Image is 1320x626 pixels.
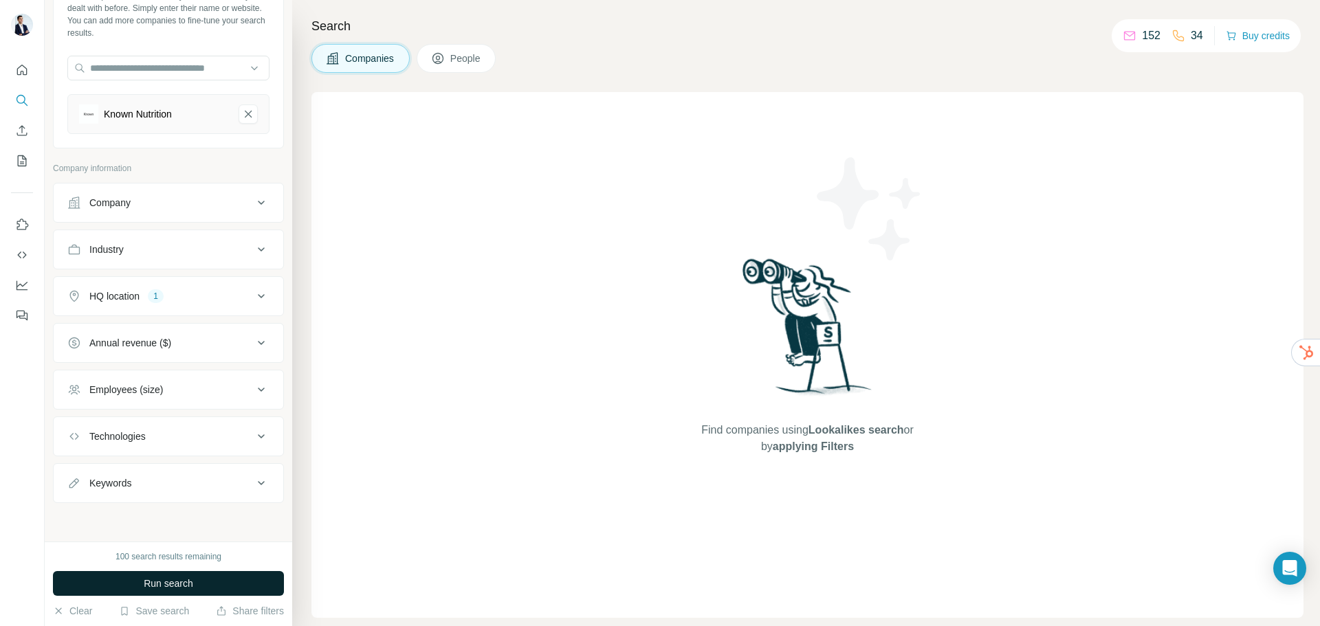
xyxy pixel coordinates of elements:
img: Surfe Illustration - Woman searching with binoculars [736,255,879,408]
span: Lookalikes search [808,424,904,436]
span: applying Filters [773,440,854,452]
button: HQ location1 [54,280,283,313]
div: Company [89,196,131,210]
div: Keywords [89,476,131,490]
img: Known Nutrition-logo [79,104,98,124]
button: Share filters [216,604,284,618]
button: Known Nutrition-remove-button [239,104,258,124]
div: Industry [89,243,124,256]
button: My lists [11,148,33,173]
span: People [450,52,482,65]
img: Surfe Illustration - Stars [808,147,932,271]
button: Company [54,186,283,219]
p: Company information [53,162,284,175]
div: 1 [148,290,164,302]
button: Keywords [54,467,283,500]
span: Companies [345,52,395,65]
button: Annual revenue ($) [54,326,283,359]
button: Quick start [11,58,33,82]
button: Use Surfe API [11,243,33,267]
h4: Search [311,16,1303,36]
p: 34 [1191,27,1203,44]
span: Run search [144,577,193,590]
span: Find companies using or by [697,422,917,455]
div: Technologies [89,429,146,443]
div: Known Nutrition [104,107,172,121]
button: Buy credits [1226,26,1290,45]
button: Search [11,88,33,113]
button: Run search [53,571,284,596]
button: Save search [119,604,189,618]
p: 152 [1142,27,1160,44]
button: Industry [54,233,283,266]
div: Annual revenue ($) [89,336,171,350]
div: 100 search results remaining [115,550,221,563]
button: Technologies [54,420,283,453]
button: Enrich CSV [11,118,33,143]
div: HQ location [89,289,140,303]
div: Employees (size) [89,383,163,396]
button: Feedback [11,303,33,328]
button: Dashboard [11,273,33,298]
div: Open Intercom Messenger [1273,552,1306,585]
img: Avatar [11,14,33,36]
button: Clear [53,604,92,618]
button: Employees (size) [54,373,283,406]
button: Use Surfe on LinkedIn [11,212,33,237]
